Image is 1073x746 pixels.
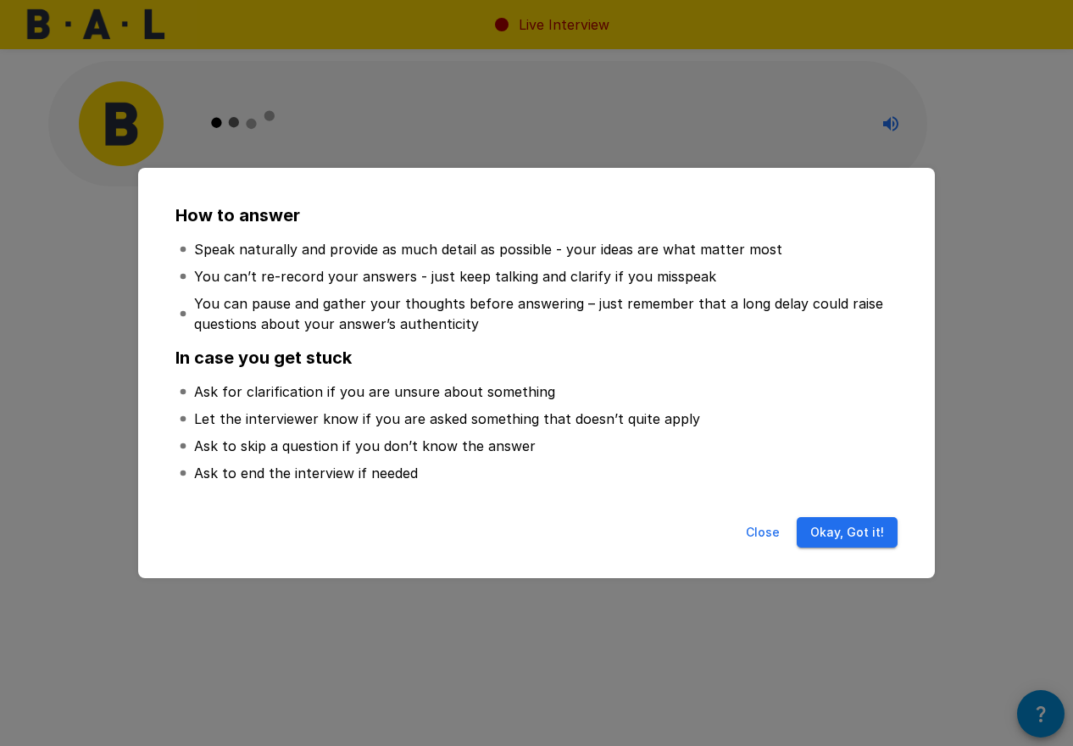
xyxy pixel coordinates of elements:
p: You can pause and gather your thoughts before answering – just remember that a long delay could r... [194,293,894,334]
p: Speak naturally and provide as much detail as possible - your ideas are what matter most [194,239,782,259]
b: How to answer [175,205,300,225]
button: Close [736,517,790,548]
p: Ask to skip a question if you don’t know the answer [194,436,536,456]
p: Ask to end the interview if needed [194,463,418,483]
p: You can’t re-record your answers - just keep talking and clarify if you misspeak [194,266,716,287]
button: Okay, Got it! [797,517,898,548]
p: Let the interviewer know if you are asked something that doesn’t quite apply [194,409,700,429]
p: Ask for clarification if you are unsure about something [194,381,555,402]
b: In case you get stuck [175,348,352,368]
